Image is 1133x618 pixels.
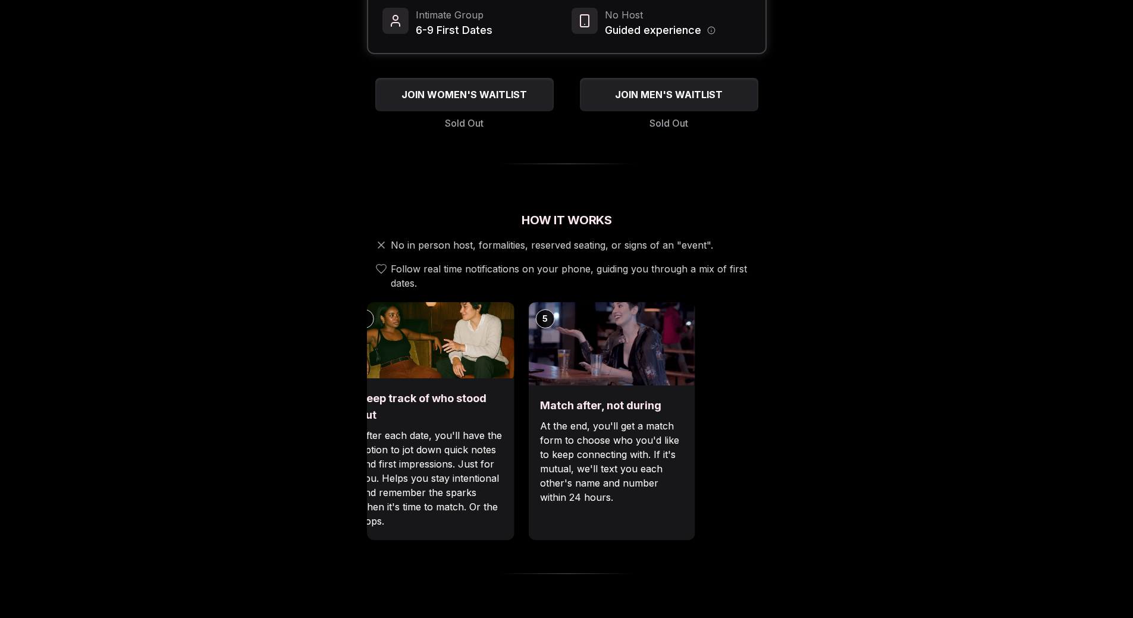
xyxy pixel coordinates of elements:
div: 4 [354,309,374,328]
span: 6-9 First Dates [416,22,492,39]
button: JOIN WOMEN'S WAITLIST - Sold Out [375,78,554,111]
button: JOIN MEN'S WAITLIST - Sold Out [580,78,758,111]
p: At the end, you'll get a match form to choose who you'd like to keep connecting with. If it's mut... [540,419,683,504]
span: Intimate Group [416,8,492,22]
span: Sold Out [445,116,484,130]
span: No Host [605,8,715,22]
button: Host information [707,26,715,34]
h3: Match after, not during [540,397,683,414]
span: Sold Out [649,116,688,130]
img: Match after, not during [528,302,695,385]
img: Keep track of who stood out [347,302,514,378]
h2: How It Works [367,212,767,228]
div: 5 [535,309,554,328]
span: JOIN MEN'S WAITLIST [613,87,725,102]
h3: Keep track of who stood out [359,390,502,423]
span: No in person host, formalities, reserved seating, or signs of an "event". [391,238,713,252]
span: Guided experience [605,22,701,39]
span: JOIN WOMEN'S WAITLIST [399,87,529,102]
span: Follow real time notifications on your phone, guiding you through a mix of first dates. [391,262,762,290]
p: After each date, you'll have the option to jot down quick notes and first impressions. Just for y... [359,428,502,528]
